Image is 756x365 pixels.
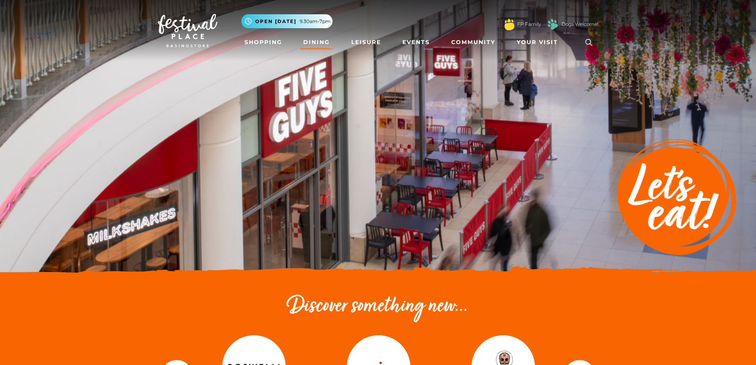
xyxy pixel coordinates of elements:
a: FP Family [517,21,541,28]
a: Leisure [348,35,384,50]
span: 9.30am-7pm [300,18,331,25]
span: Your Visit [517,38,558,46]
a: Community [448,35,498,50]
img: Festival Place Logo [158,14,217,47]
h2: Discover something new... [158,294,598,319]
a: Dining [300,35,333,50]
a: Events [399,35,433,50]
span: Open [DATE] [255,18,296,25]
button: Open [DATE] 9.30am-7pm [241,14,333,28]
a: Shopping [241,35,285,50]
a: Dogs Welcome! [562,21,598,28]
a: Your Visit [514,35,565,50]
